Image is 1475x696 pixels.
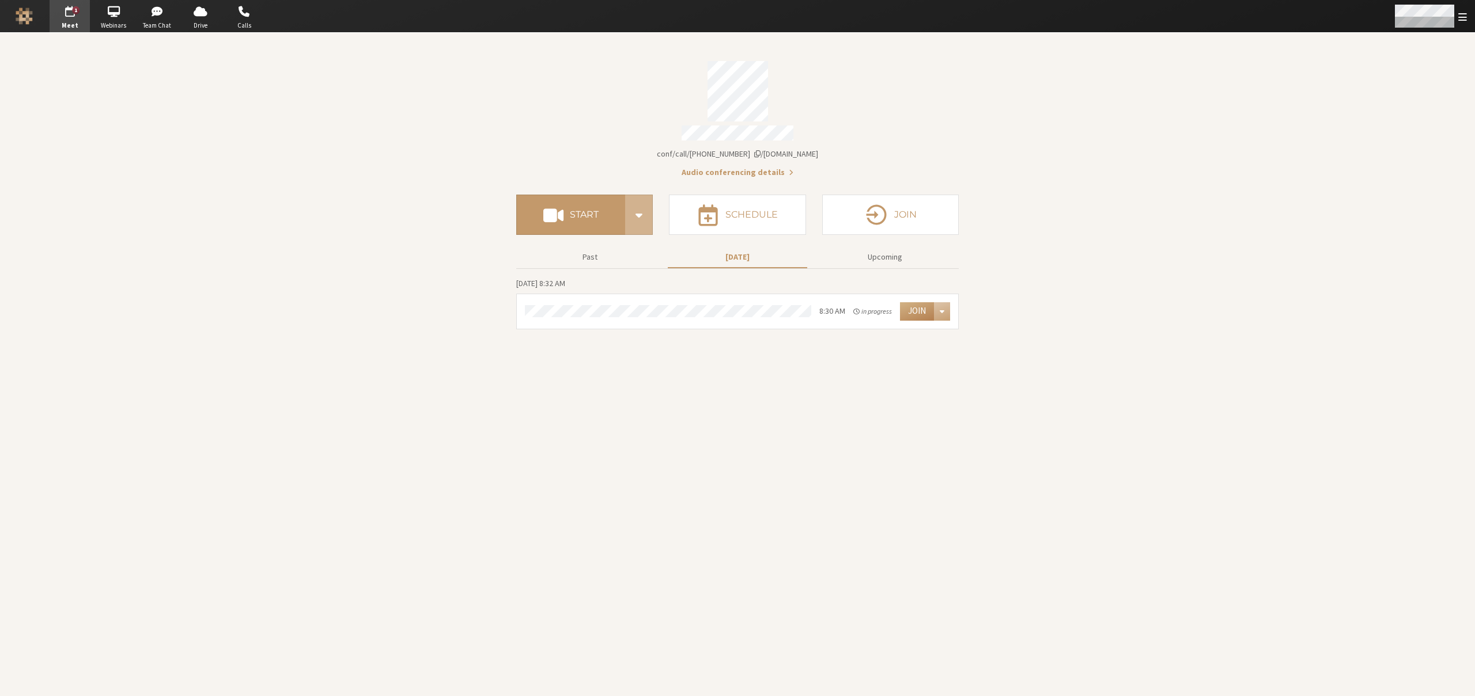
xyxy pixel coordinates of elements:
button: Upcoming [815,247,955,267]
span: Copy my meeting room link [657,149,818,159]
button: Past [520,247,660,267]
span: Webinars [93,21,134,31]
span: Meet [50,21,90,31]
span: Drive [180,21,221,31]
h4: Schedule [725,210,778,219]
span: [DATE] 8:32 AM [516,278,565,288]
button: Schedule [669,195,805,235]
section: Account details [516,53,959,178]
button: Copy my meeting room linkCopy my meeting room link [657,148,818,160]
img: Iotum [16,7,33,25]
button: Start [516,195,625,235]
div: 8:30 AM [819,305,845,317]
button: [DATE] [668,247,807,267]
span: Team Chat [137,21,177,31]
button: Audio conferencing details [682,166,793,178]
em: in progress [853,306,892,317]
section: Today's Meetings [516,277,959,329]
div: Start conference options [625,195,653,235]
h4: Join [894,210,917,219]
div: Open menu [934,302,950,321]
span: Calls [224,21,264,31]
div: 1 [73,6,80,14]
button: Join [822,195,959,235]
button: Join [900,302,934,321]
h4: Start [570,210,599,219]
